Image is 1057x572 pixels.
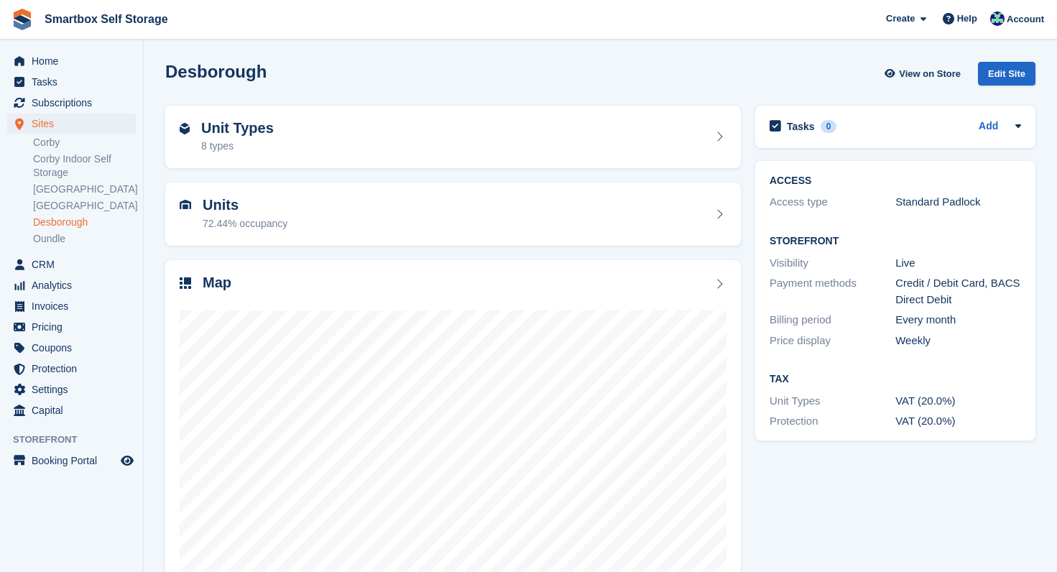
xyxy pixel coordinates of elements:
a: Corby Indoor Self Storage [33,152,136,180]
span: Protection [32,359,118,379]
h2: Units [203,197,287,213]
h2: ACCESS [770,175,1021,187]
div: 8 types [201,139,274,154]
a: Desborough [33,216,136,229]
div: VAT (20.0%) [895,393,1021,410]
a: menu [7,296,136,316]
a: Smartbox Self Storage [39,7,174,31]
span: Subscriptions [32,93,118,113]
span: Create [886,11,915,26]
span: Account [1007,12,1044,27]
span: View on Store [899,67,961,81]
img: Roger Canham [990,11,1005,26]
a: menu [7,51,136,71]
img: unit-icn-7be61d7bf1b0ce9d3e12c5938cc71ed9869f7b940bace4675aadf7bd6d80202e.svg [180,200,191,210]
div: Billing period [770,312,895,328]
span: Sites [32,114,118,134]
h2: Map [203,275,231,291]
a: View on Store [882,62,966,86]
a: menu [7,254,136,275]
a: Preview store [119,452,136,469]
div: Every month [895,312,1021,328]
div: Access type [770,194,895,211]
a: Unit Types 8 types [165,106,741,169]
a: Oundle [33,232,136,246]
div: Edit Site [978,62,1035,86]
span: Analytics [32,275,118,295]
div: Protection [770,413,895,430]
span: Home [32,51,118,71]
a: menu [7,72,136,92]
div: Weekly [895,333,1021,349]
span: Tasks [32,72,118,92]
a: Corby [33,136,136,149]
a: menu [7,338,136,358]
a: menu [7,451,136,471]
h2: Tasks [787,120,815,133]
a: Units 72.44% occupancy [165,183,741,246]
span: Settings [32,379,118,400]
a: [GEOGRAPHIC_DATA] [33,183,136,196]
h2: Storefront [770,236,1021,247]
img: stora-icon-8386f47178a22dfd0bd8f6a31ec36ba5ce8667c1dd55bd0f319d3a0aa187defe.svg [11,9,33,30]
a: Edit Site [978,62,1035,91]
span: Help [957,11,977,26]
div: Standard Padlock [895,194,1021,211]
span: CRM [32,254,118,275]
a: Add [979,119,998,135]
a: menu [7,400,136,420]
span: Invoices [32,296,118,316]
div: Unit Types [770,393,895,410]
a: menu [7,93,136,113]
div: 72.44% occupancy [203,216,287,231]
div: Live [895,255,1021,272]
img: unit-type-icn-2b2737a686de81e16bb02015468b77c625bbabd49415b5ef34ead5e3b44a266d.svg [180,123,190,134]
div: 0 [821,120,837,133]
div: Credit / Debit Card, BACS Direct Debit [895,275,1021,308]
h2: Desborough [165,62,267,81]
span: Capital [32,400,118,420]
div: Visibility [770,255,895,272]
h2: Unit Types [201,120,274,137]
a: [GEOGRAPHIC_DATA] [33,199,136,213]
span: Coupons [32,338,118,358]
a: menu [7,379,136,400]
div: VAT (20.0%) [895,413,1021,430]
div: Payment methods [770,275,895,308]
h2: Tax [770,374,1021,385]
img: map-icn-33ee37083ee616e46c38cad1a60f524a97daa1e2b2c8c0bc3eb3415660979fc1.svg [180,277,191,289]
span: Pricing [32,317,118,337]
a: menu [7,359,136,379]
a: menu [7,114,136,134]
span: Booking Portal [32,451,118,471]
a: menu [7,317,136,337]
span: Storefront [13,433,143,447]
a: menu [7,275,136,295]
div: Price display [770,333,895,349]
